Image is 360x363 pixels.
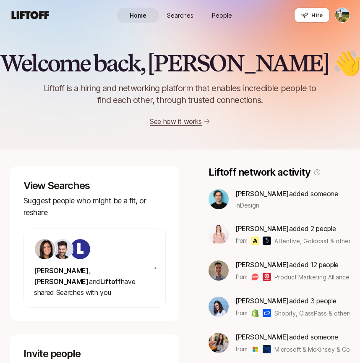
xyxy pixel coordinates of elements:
span: Attentive, Goldcast & others [274,237,354,245]
span: in Design [235,201,259,210]
a: Searches [159,8,201,23]
p: added someone [235,188,338,199]
span: Liftoff [100,277,121,286]
p: Liftoff is a hiring and networking platform that enables incredible people to find each other, th... [30,82,330,106]
img: 3b21b1e9_db0a_4655_a67f_ab9b1489a185.jpg [209,297,229,317]
span: [PERSON_NAME] [34,266,89,275]
p: added someone [235,331,350,342]
p: added 2 people [235,223,350,234]
span: Shopify, ClassPass & others [274,310,352,317]
img: Tyler Kieft [335,8,350,22]
img: 96d2a0e4_1874_4b12_b72d_b7b3d0246393.jpg [209,189,229,209]
p: added 3 people [235,295,350,306]
p: from [235,344,248,354]
img: McKinsey & Company [263,345,271,353]
p: Invite people [23,348,166,360]
span: [PERSON_NAME] [235,189,289,198]
span: Home [130,11,146,20]
img: Goldcast [263,237,271,245]
span: [PERSON_NAME] [235,260,289,269]
p: from [235,272,248,282]
span: , [89,266,91,275]
span: Searches [167,11,193,20]
p: Liftoff network activity [209,166,310,178]
img: Microsoft [251,345,259,353]
img: 7bf30482_e1a5_47b4_9e0f_fc49ddd24bf6.jpg [52,239,73,259]
a: See how it works [150,117,202,126]
img: bf8f663c_42d6_4f7d_af6b_5f71b9527721.jpg [209,260,229,281]
a: Home [117,8,159,23]
span: Hire [311,11,323,19]
span: [PERSON_NAME] [235,224,289,233]
img: d0e06323_f622_491a_9240_2a93b4987f19.jpg [209,333,229,353]
p: View Searches [23,180,166,192]
img: ACg8ocKIuO9-sklR2KvA8ZVJz4iZ_g9wtBiQREC3t8A94l4CTg=s160-c [70,239,90,259]
p: Suggest people who might be a fit, or reshare [23,195,166,218]
span: [PERSON_NAME] [34,277,89,286]
span: People [212,11,232,20]
span: and [89,277,100,286]
img: Product Marketing Alliance [251,273,259,281]
button: Tyler Kieft [335,8,350,23]
p: from [235,308,248,318]
img: Target [263,273,271,281]
p: added 12 people [235,259,350,270]
p: from [235,236,248,246]
span: [PERSON_NAME] [235,297,289,305]
img: 80d0b387_ec65_46b6_b3ae_50b6ee3c5fa9.jpg [209,224,229,245]
span: [PERSON_NAME] [235,333,289,341]
img: Shopify [251,309,259,317]
button: Hire [294,8,330,23]
img: ClassPass [263,309,271,317]
span: have shared Searches with you [34,266,135,297]
img: Attentive [251,237,259,245]
img: 71d7b91d_d7cb_43b4_a7ea_a9b2f2cc6e03.jpg [35,239,55,259]
a: People [201,8,243,23]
